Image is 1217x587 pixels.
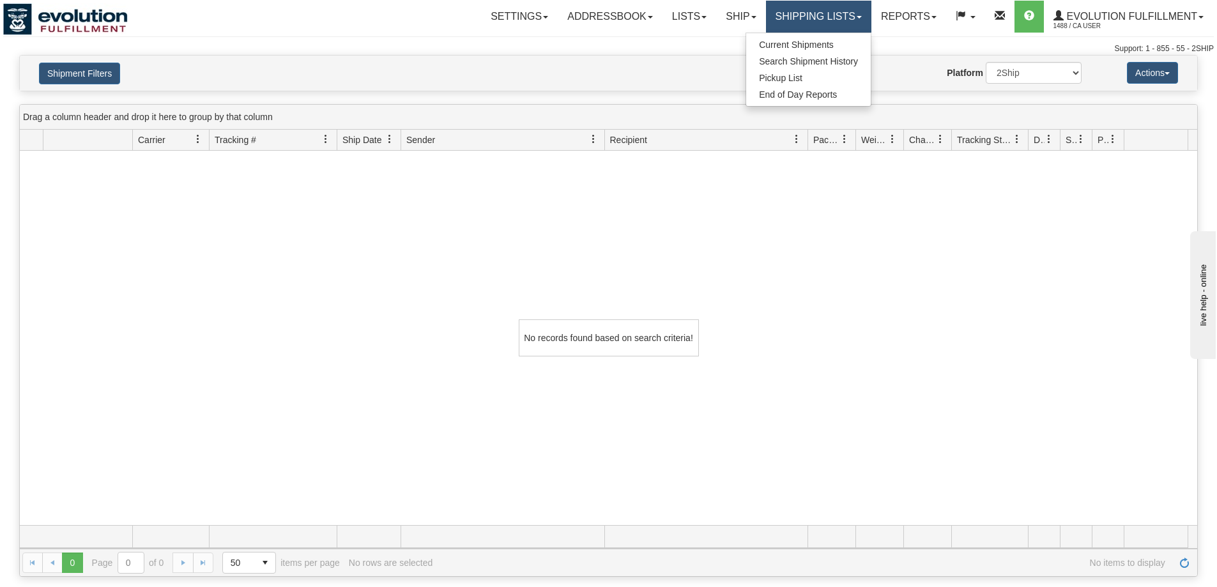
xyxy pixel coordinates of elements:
div: live help - online [10,11,118,20]
span: Evolution Fulfillment [1064,11,1197,22]
span: Tracking # [215,133,256,146]
a: Delivery Status filter column settings [1038,128,1060,150]
span: Pickup Status [1098,133,1108,146]
button: Actions [1127,62,1178,84]
span: select [255,553,275,573]
img: logo1488.jpg [3,3,128,35]
span: 1488 / CA User [1053,20,1149,33]
span: Current Shipments [759,40,834,50]
span: Search Shipment History [759,56,858,66]
a: Pickup Status filter column settings [1102,128,1124,150]
a: Evolution Fulfillment 1488 / CA User [1044,1,1213,33]
span: Charge [909,133,936,146]
span: Weight [861,133,888,146]
a: Tracking Status filter column settings [1006,128,1028,150]
span: Delivery Status [1034,133,1045,146]
a: Shipment Issues filter column settings [1070,128,1092,150]
a: Packages filter column settings [834,128,855,150]
span: Ship Date [342,133,381,146]
div: No records found based on search criteria! [519,319,699,356]
a: End of Day Reports [746,86,871,103]
a: Ship [716,1,765,33]
span: 50 [231,556,247,569]
span: Page sizes drop down [222,552,276,574]
a: Tracking # filter column settings [315,128,337,150]
span: Page of 0 [92,552,164,574]
span: Shipment Issues [1066,133,1076,146]
button: Shipment Filters [39,63,120,84]
span: No items to display [441,558,1165,568]
a: Reports [871,1,946,33]
span: Packages [813,133,840,146]
span: Sender [406,133,435,146]
span: Tracking Status [957,133,1013,146]
a: Ship Date filter column settings [379,128,401,150]
div: No rows are selected [349,558,433,568]
a: Recipient filter column settings [786,128,808,150]
span: Recipient [610,133,647,146]
a: Current Shipments [746,36,871,53]
a: Settings [481,1,558,33]
iframe: chat widget [1188,228,1216,358]
a: Addressbook [558,1,662,33]
span: Pickup List [759,73,802,83]
a: Charge filter column settings [930,128,951,150]
span: Carrier [138,133,165,146]
a: Carrier filter column settings [187,128,209,150]
div: grid grouping header [20,105,1197,130]
a: Pickup List [746,70,871,86]
span: items per page [222,552,340,574]
a: Sender filter column settings [583,128,604,150]
a: Refresh [1174,553,1195,573]
a: Lists [662,1,716,33]
a: Search Shipment History [746,53,871,70]
label: Platform [947,66,983,79]
span: Page 0 [62,553,82,573]
span: End of Day Reports [759,89,837,100]
a: Weight filter column settings [882,128,903,150]
a: Shipping lists [766,1,871,33]
div: Support: 1 - 855 - 55 - 2SHIP [3,43,1214,54]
